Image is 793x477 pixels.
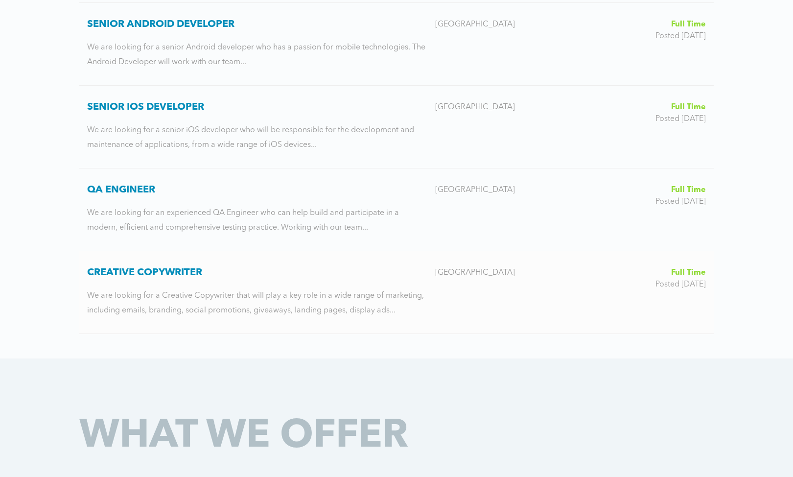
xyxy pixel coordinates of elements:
div: [GEOGRAPHIC_DATA] [427,19,582,30]
h3: QA Engineer [87,184,427,196]
h3: Senior Android Developer [87,19,427,30]
h3: Creative Copywriter [87,267,427,279]
span: We are looking for a senior Android developer who has a passion for mobile technologies. The Andr... [87,44,425,66]
time: Posted [DATE] [655,115,706,123]
div: [GEOGRAPHIC_DATA] [427,101,582,113]
li: Full Time [590,267,706,279]
a: Senior Android Developer We are looking for a senior Android developer who has a passion for mobi... [79,3,714,85]
span: We are looking for an experienced QA Engineer who can help build and participate in a modern, eff... [87,209,399,232]
div: [GEOGRAPHIC_DATA] [427,267,582,279]
li: Full Time [590,19,706,30]
li: Full Time [590,184,706,196]
span: We are looking for a senior iOS developer who will be responsible for the development and mainten... [87,126,414,149]
div: [GEOGRAPHIC_DATA] [427,184,582,196]
a: QA Engineer We are looking for an experienced QA Engineer who can help build and participate in a... [79,168,714,251]
a: Creative Copywriter We are looking for a Creative Copywriter that will play a key role in a wide ... [79,251,714,334]
span: We are looking for a Creative Copywriter that will play a key role in a wide range of marketing, ... [87,292,424,314]
li: Full Time [590,101,706,113]
time: Posted [DATE] [655,198,706,206]
h3: Senior iOS Developer [87,101,427,113]
time: Posted [DATE] [655,281,706,288]
time: Posted [DATE] [655,32,706,40]
a: Senior iOS Developer We are looking for a senior iOS developer who will be responsible for the de... [79,86,714,168]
